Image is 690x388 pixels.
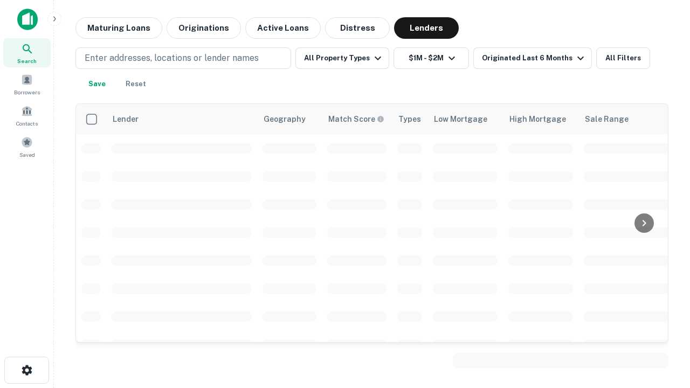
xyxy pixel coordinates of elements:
th: Geography [257,104,322,134]
p: Enter addresses, locations or lender names [85,52,259,65]
button: Lenders [394,17,459,39]
button: Reset [119,73,153,95]
th: Types [392,104,427,134]
div: Sale Range [585,113,629,126]
span: Search [17,57,37,65]
th: Capitalize uses an advanced AI algorithm to match your search with the best lender. The match sco... [322,104,392,134]
button: Originated Last 6 Months [473,47,592,69]
a: Saved [3,132,51,161]
div: High Mortgage [509,113,566,126]
div: Low Mortgage [434,113,487,126]
span: Borrowers [14,88,40,96]
th: Sale Range [578,104,675,134]
button: Save your search to get updates of matches that match your search criteria. [80,73,114,95]
th: Low Mortgage [427,104,503,134]
a: Search [3,38,51,67]
button: Active Loans [245,17,321,39]
div: Types [398,113,421,126]
button: Enter addresses, locations or lender names [75,47,291,69]
h6: Match Score [328,113,382,125]
iframe: Chat Widget [636,302,690,354]
div: Originated Last 6 Months [482,52,587,65]
button: All Property Types [295,47,389,69]
a: Borrowers [3,70,51,99]
th: Lender [106,104,257,134]
span: Contacts [16,119,38,128]
a: Contacts [3,101,51,130]
button: Originations [167,17,241,39]
img: capitalize-icon.png [17,9,38,30]
div: Capitalize uses an advanced AI algorithm to match your search with the best lender. The match sco... [328,113,384,125]
button: Maturing Loans [75,17,162,39]
span: Saved [19,150,35,159]
button: All Filters [596,47,650,69]
th: High Mortgage [503,104,578,134]
div: Geography [264,113,306,126]
button: $1M - $2M [394,47,469,69]
div: Lender [113,113,139,126]
button: Distress [325,17,390,39]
